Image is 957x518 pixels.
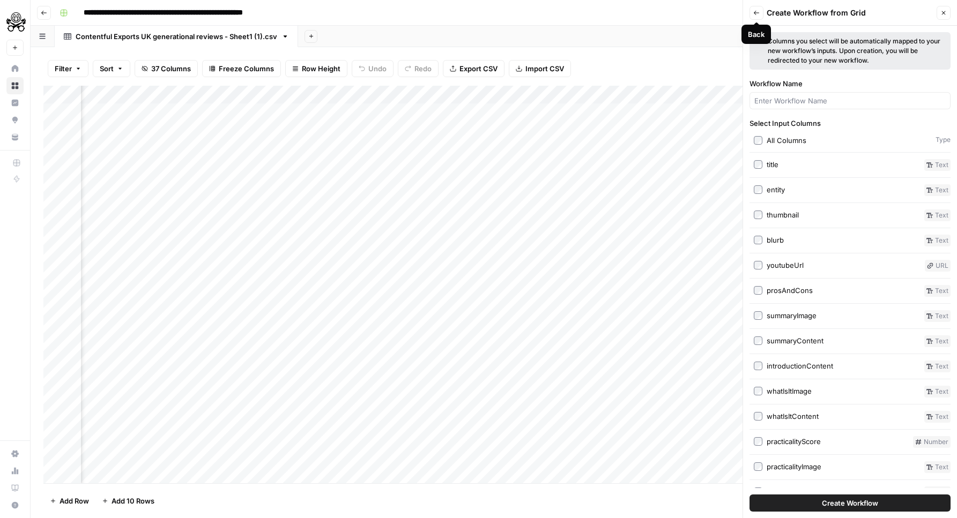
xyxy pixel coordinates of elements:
[6,129,24,146] a: Your Data
[414,63,432,74] span: Redo
[754,437,762,446] input: practicalityScore
[754,211,762,219] input: thumbnail
[822,498,878,508] span: Create Workflow
[767,184,785,195] div: entity
[398,60,439,77] button: Redo
[913,436,951,448] span: Number
[750,78,951,89] label: Workflow Name
[767,436,821,447] div: practicalityScore
[151,63,191,74] span: 37 Columns
[55,26,298,47] a: Contentful Exports UK generational reviews - Sheet1 (1).csv
[924,159,951,171] span: Text
[924,184,951,196] span: Text
[6,445,24,462] a: Settings
[6,479,24,497] a: Learning Hub
[202,60,281,77] button: Freeze Columns
[758,36,942,65] div: Columns you select will be automatically mapped to your new workflow’s inputs. Upon creation, you...
[6,9,24,35] button: Workspace: PistonHeads
[6,77,24,94] a: Browse
[754,336,762,345] input: summaryContent
[112,496,154,506] span: Add 10 Rows
[924,235,951,246] span: Text
[6,12,26,32] img: PistonHeads Logo
[767,209,799,220] div: thumbnail
[767,335,824,346] div: summaryContent
[43,492,95,509] button: Add Row
[93,60,130,77] button: Sort
[95,492,161,509] button: Add 10 Rows
[100,63,114,74] span: Sort
[754,261,762,269] input: youtubeUrl
[767,285,813,296] div: prosAndCons
[767,411,819,422] div: whatIsItContent
[767,260,804,271] div: youtubeUrl
[924,386,951,397] span: Text
[285,60,347,77] button: Row Height
[767,461,821,472] div: practicalityImage
[302,63,340,74] span: Row Height
[750,118,951,129] span: Select Input Columns
[6,462,24,479] a: Usage
[459,63,498,74] span: Export CSV
[936,135,951,146] span: Type
[509,60,571,77] button: Import CSV
[924,209,951,221] span: Text
[924,361,951,372] span: Text
[767,361,833,371] div: introductionContent
[924,411,951,423] span: Text
[767,135,806,146] div: All Columns
[767,235,784,245] div: blurb
[6,60,24,77] a: Home
[48,60,88,77] button: Filter
[924,461,951,473] span: Text
[443,60,505,77] button: Export CSV
[924,486,951,498] span: Text
[767,486,802,497] div: practicality
[754,362,762,370] input: introductionContent
[6,111,24,129] a: Opportunities
[6,497,24,514] button: Help + Support
[135,60,198,77] button: 37 Columns
[767,159,778,170] div: title
[924,310,951,322] span: Text
[525,63,564,74] span: Import CSV
[754,185,762,194] input: entity
[767,310,817,321] div: summaryImage
[924,335,951,347] span: Text
[754,311,762,320] input: summaryImage
[754,286,762,295] input: prosAndCons
[925,260,951,272] span: URL
[754,487,762,496] input: practicality
[754,160,762,169] input: title
[55,63,72,74] span: Filter
[750,494,951,512] button: Create Workflow
[924,285,951,297] span: Text
[754,412,762,421] input: whatIsItContent
[748,29,765,40] div: Back
[754,95,946,106] input: Enter Workflow Name
[754,462,762,471] input: practicalityImage
[60,496,89,506] span: Add Row
[767,386,812,396] div: whatIsItImage
[76,31,277,42] div: Contentful Exports UK generational reviews - Sheet1 (1).csv
[368,63,387,74] span: Undo
[219,63,274,74] span: Freeze Columns
[352,60,394,77] button: Undo
[754,236,762,244] input: blurb
[754,136,762,145] input: All Columns
[754,387,762,395] input: whatIsItImage
[6,94,24,111] a: Insights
